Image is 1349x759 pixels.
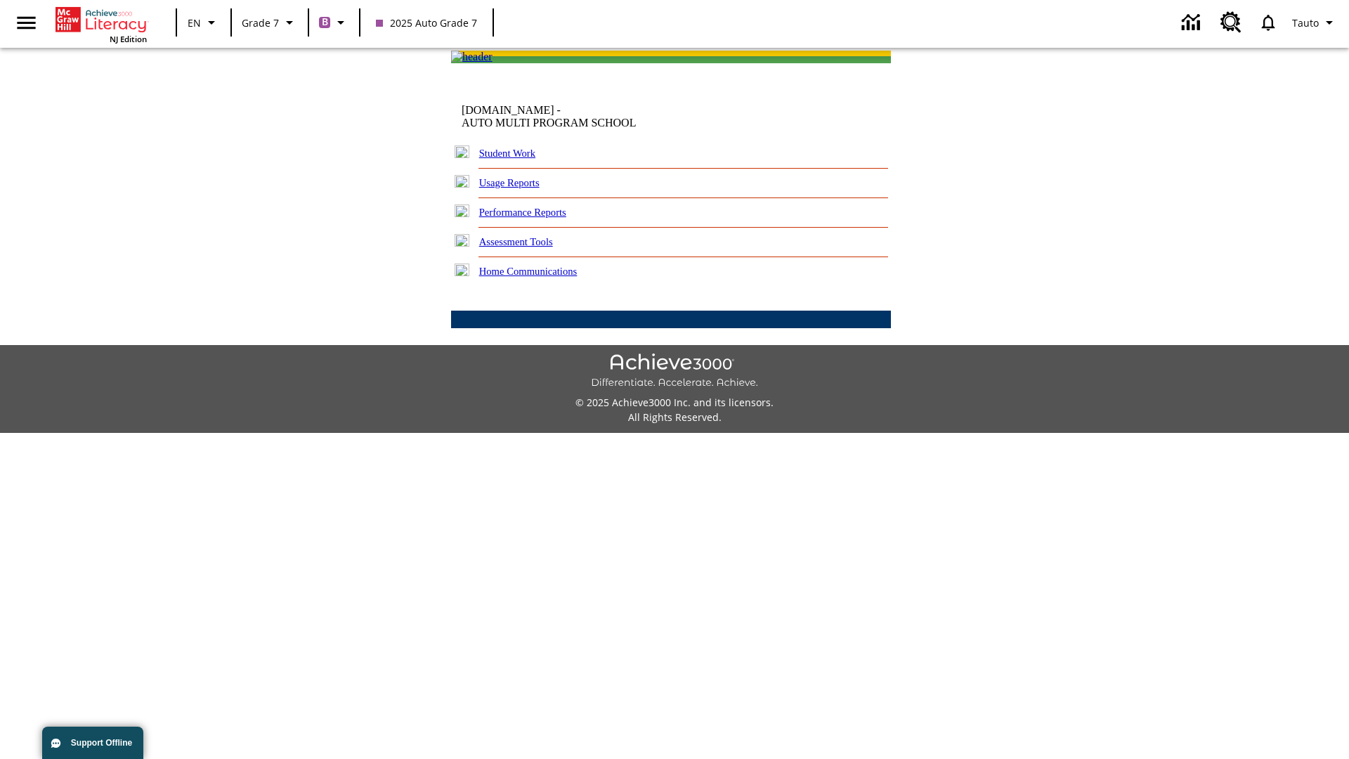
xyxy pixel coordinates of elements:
span: EN [188,15,201,30]
div: Home [56,4,147,44]
span: B [322,13,328,31]
td: [DOMAIN_NAME] - [462,104,720,129]
img: Achieve3000 Differentiate Accelerate Achieve [591,353,758,389]
span: NJ Edition [110,34,147,44]
a: Home Communications [479,266,578,277]
button: Grade: Grade 7, Select a grade [236,10,304,35]
a: Notifications [1250,4,1286,41]
span: 2025 Auto Grade 7 [376,15,477,30]
nobr: AUTO MULTI PROGRAM SCHOOL [462,117,636,129]
button: Open side menu [6,2,47,44]
a: Student Work [479,148,535,159]
img: header [451,51,493,63]
img: plus.gif [455,264,469,276]
img: plus.gif [455,175,469,188]
button: Support Offline [42,727,143,759]
img: plus.gif [455,145,469,158]
span: Support Offline [71,738,132,748]
a: Resource Center, Will open in new tab [1212,4,1250,41]
img: plus.gif [455,205,469,217]
a: Data Center [1173,4,1212,42]
a: Usage Reports [479,177,540,188]
span: Tauto [1292,15,1319,30]
a: Performance Reports [479,207,566,218]
button: Boost Class color is purple. Change class color [313,10,355,35]
img: plus.gif [455,234,469,247]
button: Language: EN, Select a language [181,10,226,35]
a: Assessment Tools [479,236,553,247]
button: Profile/Settings [1286,10,1343,35]
span: Grade 7 [242,15,279,30]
